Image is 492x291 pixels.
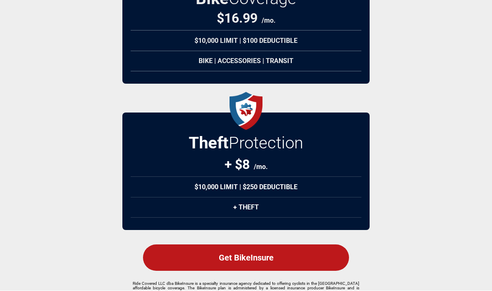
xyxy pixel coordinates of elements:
h2: Protection [189,134,303,153]
div: Bike | Accessories | Transit [131,51,361,72]
div: $10,000 Limit | $250 Deductible [131,177,361,198]
strong: Theft [189,134,229,153]
div: + Theft [131,197,361,218]
div: $10,000 Limit | $100 Deductible [131,31,361,52]
div: + $8 [225,157,268,173]
div: $16.99 [217,11,276,26]
div: Get BikeInsure [143,245,349,271]
span: /mo. [254,163,268,171]
span: /mo. [262,17,276,25]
